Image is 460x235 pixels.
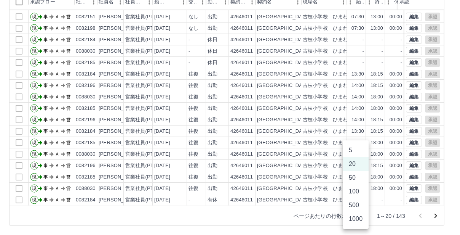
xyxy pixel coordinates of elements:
[343,198,369,212] li: 500
[343,171,369,185] li: 50
[343,157,369,171] li: 20
[343,212,369,226] li: 1000
[343,185,369,198] li: 100
[343,143,369,157] li: 5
